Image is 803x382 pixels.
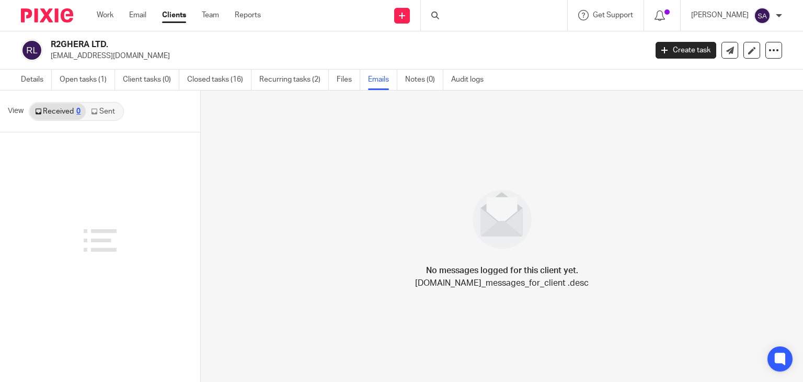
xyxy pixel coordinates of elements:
[97,10,113,20] a: Work
[235,10,261,20] a: Reports
[405,70,443,90] a: Notes (0)
[593,12,633,19] span: Get Support
[162,10,186,20] a: Clients
[30,103,86,120] a: Received0
[691,10,749,20] p: [PERSON_NAME]
[337,70,360,90] a: Files
[466,183,538,256] img: image
[51,51,640,61] p: [EMAIL_ADDRESS][DOMAIN_NAME]
[76,108,81,115] div: 0
[8,106,24,117] span: View
[60,70,115,90] a: Open tasks (1)
[259,70,329,90] a: Recurring tasks (2)
[426,264,578,277] h4: No messages logged for this client yet.
[202,10,219,20] a: Team
[451,70,491,90] a: Audit logs
[415,277,589,289] p: [DOMAIN_NAME]_messages_for_client .desc
[129,10,146,20] a: Email
[754,7,771,24] img: svg%3E
[187,70,251,90] a: Closed tasks (16)
[21,39,43,61] img: svg%3E
[123,70,179,90] a: Client tasks (0)
[368,70,397,90] a: Emails
[21,8,73,23] img: Pixie
[51,39,522,50] h2: R2GHERA LTD.
[656,42,716,59] a: Create task
[86,103,122,120] a: Sent
[21,70,52,90] a: Details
